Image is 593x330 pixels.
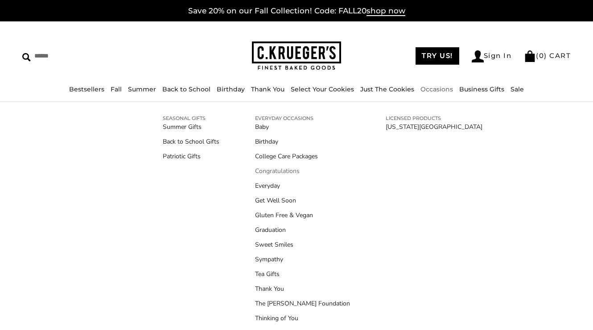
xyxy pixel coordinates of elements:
a: Just The Cookies [360,85,414,93]
a: Patriotic Gifts [163,152,219,161]
a: EVERYDAY OCCASIONS [255,114,350,122]
a: Business Gifts [459,85,504,93]
span: 0 [539,51,544,60]
a: Thinking of You [255,313,350,323]
a: (0) CART [524,51,571,60]
a: Back to School Gifts [163,137,219,146]
img: C.KRUEGER'S [252,41,341,70]
a: The [PERSON_NAME] Foundation [255,299,350,308]
a: LICENSED PRODUCTS [386,114,482,122]
iframe: Sign Up via Text for Offers [7,296,92,323]
a: Summer [128,85,156,93]
a: Everyday [255,181,350,190]
img: Bag [524,50,536,62]
a: Bestsellers [69,85,104,93]
a: Sale [511,85,524,93]
a: Gluten Free & Vegan [255,210,350,220]
a: Birthday [255,137,350,146]
a: Select Your Cookies [291,85,354,93]
a: Back to School [162,85,210,93]
a: SEASONAL GIFTS [163,114,219,122]
a: Graduation [255,225,350,235]
a: [US_STATE][GEOGRAPHIC_DATA] [386,122,482,132]
a: Congratulations [255,166,350,176]
a: Fall [111,85,122,93]
a: Summer Gifts [163,122,219,132]
img: Search [22,53,31,62]
a: TRY US! [416,47,459,65]
a: Sign In [472,50,512,62]
a: Save 20% on our Fall Collection! Code: FALL20shop now [188,6,405,16]
a: College Care Packages [255,152,350,161]
a: Tea Gifts [255,269,350,279]
a: Sweet Smiles [255,240,350,249]
a: Birthday [217,85,245,93]
img: Account [472,50,484,62]
a: Sympathy [255,255,350,264]
input: Search [22,49,149,63]
span: shop now [367,6,405,16]
a: Occasions [420,85,453,93]
a: Get Well Soon [255,196,350,205]
a: Thank You [251,85,284,93]
a: Baby [255,122,350,132]
a: Thank You [255,284,350,293]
